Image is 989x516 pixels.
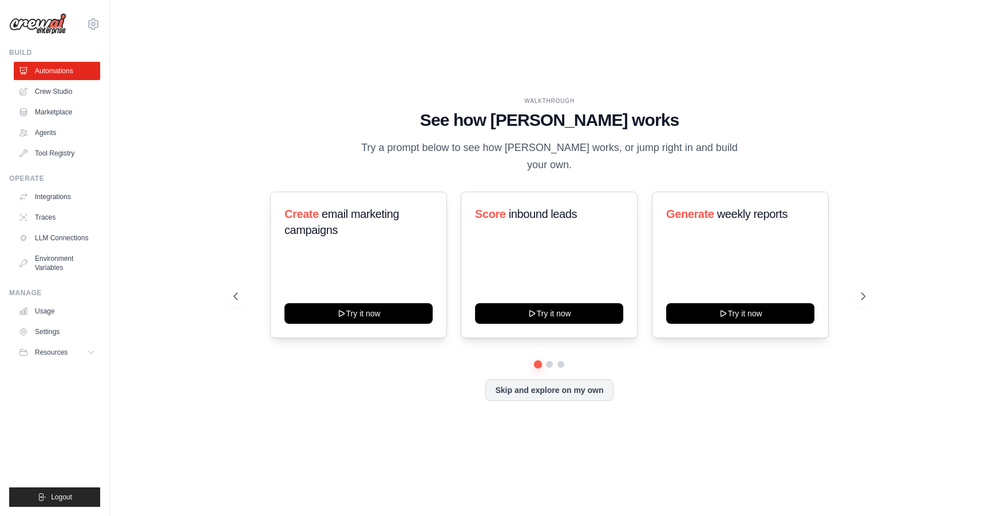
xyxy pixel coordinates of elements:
span: Resources [35,348,68,357]
a: Automations [14,62,100,80]
span: Create [284,208,319,220]
button: Logout [9,487,100,507]
button: Resources [14,343,100,362]
a: Traces [14,208,100,227]
a: Tool Registry [14,144,100,162]
a: Usage [14,302,100,320]
div: Operate [9,174,100,183]
a: Settings [14,323,100,341]
span: Logout [51,493,72,502]
div: Manage [9,288,100,297]
p: Try a prompt below to see how [PERSON_NAME] works, or jump right in and build your own. [357,140,742,173]
button: Try it now [284,303,433,324]
span: weekly reports [717,208,787,220]
a: LLM Connections [14,229,100,247]
a: Crew Studio [14,82,100,101]
a: Integrations [14,188,100,206]
span: inbound leads [509,208,577,220]
button: Skip and explore on my own [485,379,613,401]
div: WALKTHROUGH [234,97,865,105]
a: Environment Variables [14,249,100,277]
a: Agents [14,124,100,142]
button: Try it now [666,303,814,324]
h1: See how [PERSON_NAME] works [234,110,865,130]
button: Try it now [475,303,623,324]
img: Logo [9,13,66,35]
span: email marketing campaigns [284,208,399,236]
span: Score [475,208,506,220]
iframe: Chat Widget [932,461,989,516]
a: Marketplace [14,103,100,121]
div: Build [9,48,100,57]
span: Generate [666,208,714,220]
